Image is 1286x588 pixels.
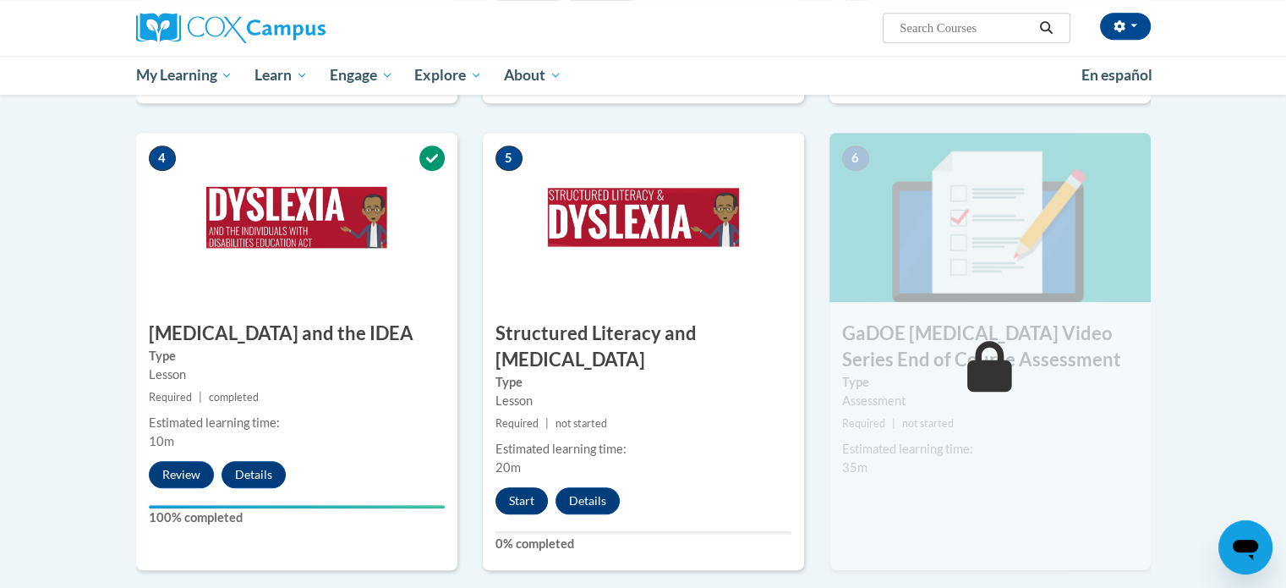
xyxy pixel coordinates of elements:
[244,56,319,95] a: Learn
[149,347,445,365] label: Type
[149,146,176,171] span: 4
[898,18,1033,38] input: Search Courses
[1070,58,1163,93] a: En español
[495,373,791,392] label: Type
[495,535,791,553] label: 0% completed
[330,65,393,85] span: Engage
[1033,18,1059,38] button: Search
[842,417,885,430] span: Required
[149,434,174,448] span: 10m
[842,146,869,171] span: 6
[483,321,804,373] h3: Structured Literacy and [MEDICAL_DATA]
[504,65,561,85] span: About
[842,373,1138,392] label: Type
[199,391,202,404] span: |
[149,508,445,527] label: 100% completed
[149,461,214,488] button: Review
[495,392,791,410] div: Lesson
[493,56,572,95] a: About
[414,65,482,85] span: Explore
[1100,13,1151,40] button: Account Settings
[545,417,549,430] span: |
[111,56,1176,95] div: Main menu
[136,13,457,43] a: Cox Campus
[555,487,620,514] button: Details
[829,133,1151,302] img: Course Image
[842,460,867,475] span: 35m
[125,56,244,95] a: My Learning
[254,65,308,85] span: Learn
[136,13,326,43] img: Cox Campus
[495,460,521,475] span: 20m
[892,417,895,430] span: |
[1218,520,1272,574] iframe: Button to launch messaging window
[136,321,457,347] h3: [MEDICAL_DATA] and the IDEA
[902,417,954,430] span: not started
[222,461,286,488] button: Details
[495,440,791,459] div: Estimated learning time:
[149,365,445,384] div: Lesson
[483,133,804,302] img: Course Image
[495,417,539,430] span: Required
[555,417,607,430] span: not started
[319,56,404,95] a: Engage
[403,56,493,95] a: Explore
[149,414,445,432] div: Estimated learning time:
[829,321,1151,373] h3: GaDOE [MEDICAL_DATA] Video Series End of Course Assessment
[1081,66,1152,84] span: En español
[209,391,259,404] span: completed
[135,65,233,85] span: My Learning
[149,391,192,404] span: Required
[842,440,1138,459] div: Estimated learning time:
[842,392,1138,410] div: Assessment
[149,505,445,508] div: Your progress
[495,487,548,514] button: Start
[495,146,523,171] span: 5
[136,133,457,302] img: Course Image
